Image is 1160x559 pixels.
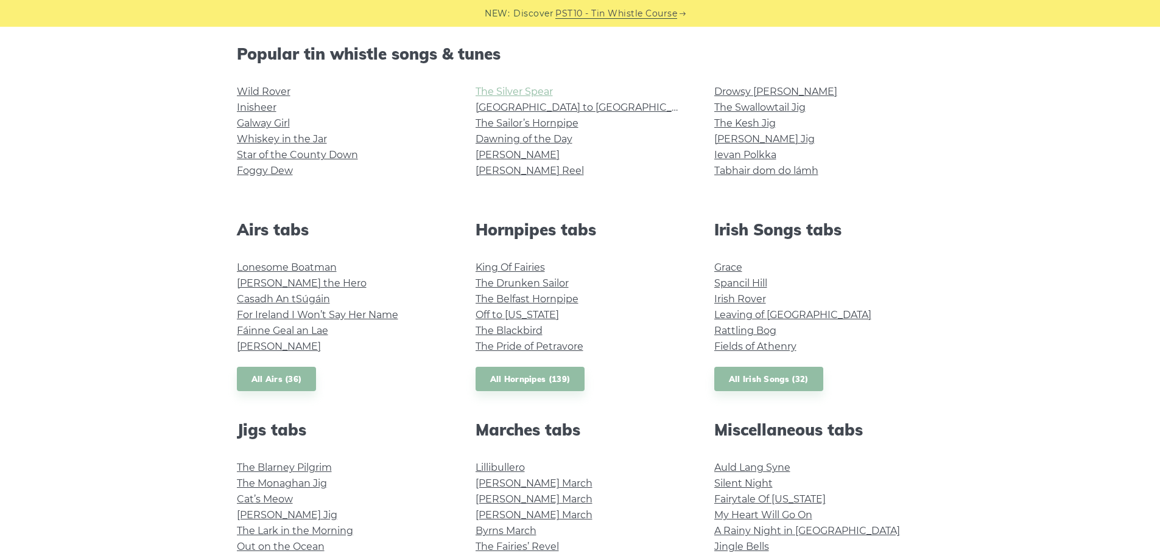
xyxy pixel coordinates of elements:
h2: Irish Songs tabs [714,220,924,239]
a: Dawning of the Day [476,133,572,145]
span: Discover [513,7,554,21]
a: [PERSON_NAME] March [476,509,592,521]
a: Ievan Polkka [714,149,776,161]
a: The Lark in the Morning [237,525,353,536]
a: The Monaghan Jig [237,477,327,489]
a: Off to [US_STATE] [476,309,559,321]
a: Rattling Bog [714,325,776,336]
a: My Heart Will Go On [714,509,812,521]
a: Out on the Ocean [237,541,325,552]
a: The Swallowtail Jig [714,102,806,113]
a: The Sailor’s Hornpipe [476,117,578,129]
a: [PERSON_NAME] Jig [237,509,337,521]
a: Fairytale Of [US_STATE] [714,493,826,505]
a: Irish Rover [714,293,766,305]
h2: Miscellaneous tabs [714,420,924,439]
a: Drowsy [PERSON_NAME] [714,86,837,97]
a: Fields of Athenry [714,341,796,352]
a: Cat’s Meow [237,493,293,505]
a: Whiskey in the Jar [237,133,327,145]
a: The Blackbird [476,325,543,336]
a: King Of Fairies [476,262,545,273]
a: Fáinne Geal an Lae [237,325,328,336]
h2: Marches tabs [476,420,685,439]
a: For Ireland I Won’t Say Her Name [237,309,398,321]
a: [PERSON_NAME] March [476,493,592,505]
a: The Blarney Pilgrim [237,462,332,473]
a: Jingle Bells [714,541,769,552]
h2: Popular tin whistle songs & tunes [237,44,924,63]
h2: Hornpipes tabs [476,220,685,239]
a: Silent Night [714,477,773,489]
a: PST10 - Tin Whistle Course [555,7,677,21]
a: Tabhair dom do lámh [714,165,818,176]
a: Lonesome Boatman [237,262,337,273]
a: The Kesh Jig [714,117,776,129]
h2: Jigs tabs [237,420,446,439]
a: A Rainy Night in [GEOGRAPHIC_DATA] [714,525,900,536]
a: Casadh An tSúgáin [237,293,330,305]
a: Galway Girl [237,117,290,129]
a: [GEOGRAPHIC_DATA] to [GEOGRAPHIC_DATA] [476,102,700,113]
a: The Belfast Hornpipe [476,293,578,305]
a: The Fairies’ Revel [476,541,559,552]
a: [PERSON_NAME] Jig [714,133,815,145]
a: Byrns March [476,525,536,536]
a: Wild Rover [237,86,290,97]
a: [PERSON_NAME] [476,149,560,161]
a: [PERSON_NAME] Reel [476,165,584,176]
a: Auld Lang Syne [714,462,790,473]
a: Inisheer [237,102,276,113]
h2: Airs tabs [237,220,446,239]
a: [PERSON_NAME] [237,341,321,352]
a: The Drunken Sailor [476,277,569,289]
a: [PERSON_NAME] the Hero [237,277,367,289]
a: The Silver Spear [476,86,553,97]
a: All Irish Songs (32) [714,367,823,392]
a: [PERSON_NAME] March [476,477,592,489]
a: Star of the County Down [237,149,358,161]
span: NEW: [485,7,510,21]
a: Leaving of [GEOGRAPHIC_DATA] [714,309,871,321]
a: Foggy Dew [237,165,293,176]
a: All Hornpipes (139) [476,367,585,392]
a: Lillibullero [476,462,525,473]
a: The Pride of Petravore [476,341,583,352]
a: Spancil Hill [714,277,767,289]
a: All Airs (36) [237,367,317,392]
a: Grace [714,262,742,273]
